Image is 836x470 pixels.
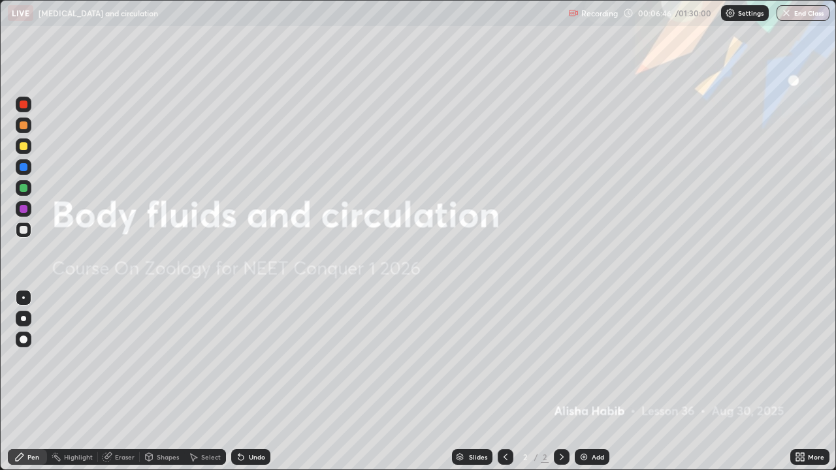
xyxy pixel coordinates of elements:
div: Undo [249,454,265,460]
p: LIVE [12,8,29,18]
div: Slides [469,454,487,460]
div: Add [592,454,604,460]
div: Select [201,454,221,460]
p: Recording [581,8,618,18]
img: recording.375f2c34.svg [568,8,579,18]
img: end-class-cross [781,8,792,18]
button: End Class [777,5,829,21]
div: Highlight [64,454,93,460]
p: [MEDICAL_DATA] and circulation [39,8,158,18]
div: / [534,453,538,461]
div: 2 [541,451,549,463]
img: class-settings-icons [725,8,735,18]
img: add-slide-button [579,452,589,462]
div: Eraser [115,454,135,460]
div: 2 [519,453,532,461]
div: Pen [27,454,39,460]
p: Settings [738,10,764,16]
div: Shapes [157,454,179,460]
div: More [808,454,824,460]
